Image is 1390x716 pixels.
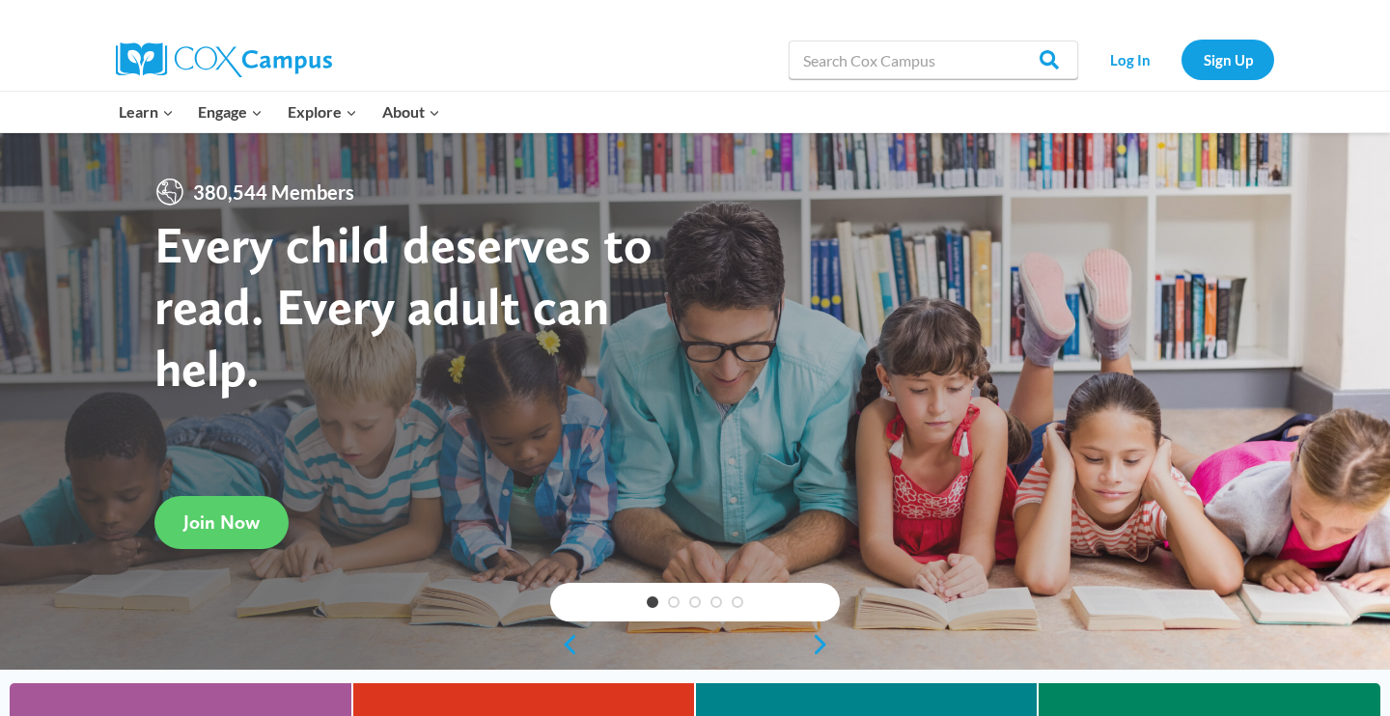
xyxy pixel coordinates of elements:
a: previous [550,633,579,656]
a: 4 [710,596,722,608]
span: About [382,99,440,124]
a: Log In [1088,40,1172,79]
nav: Secondary Navigation [1088,40,1274,79]
div: content slider buttons [550,625,840,664]
a: 3 [689,596,701,608]
img: Cox Campus [116,42,332,77]
span: Join Now [183,510,260,534]
strong: Every child deserves to read. Every adult can help. [154,213,653,398]
a: 1 [647,596,658,608]
span: Learn [119,99,174,124]
span: Explore [288,99,357,124]
nav: Primary Navigation [106,92,452,132]
a: Join Now [154,496,289,549]
span: Engage [198,99,263,124]
span: 380,544 Members [185,177,362,207]
input: Search Cox Campus [789,41,1078,79]
a: 5 [732,596,743,608]
a: Sign Up [1181,40,1274,79]
a: next [811,633,840,656]
a: 2 [668,596,680,608]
